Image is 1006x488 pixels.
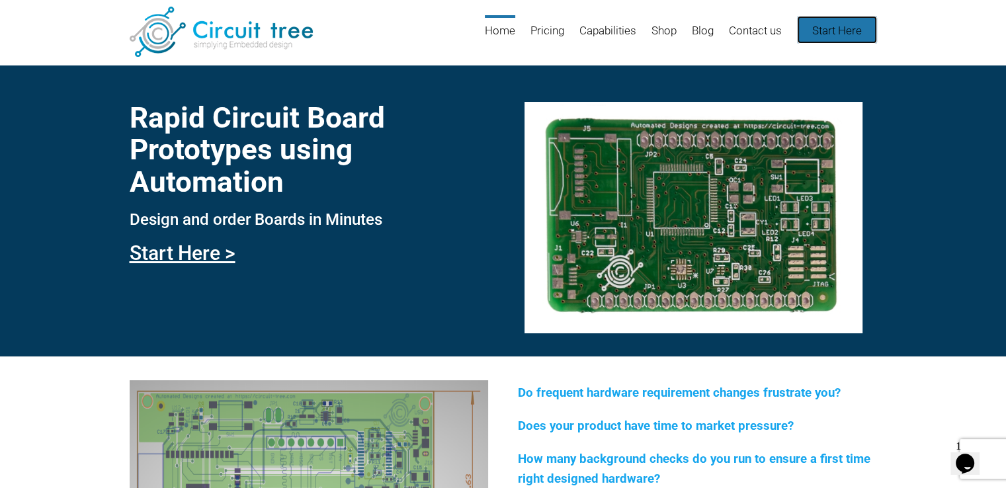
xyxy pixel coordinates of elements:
[130,7,313,57] img: Circuit Tree
[518,419,794,433] span: Does your product have time to market pressure?
[530,15,564,58] a: Pricing
[579,15,636,58] a: Capabilities
[950,435,993,475] iframe: chat widget
[518,452,870,486] span: How many background checks do you run to ensure a first time right designed hardware?
[485,15,515,58] a: Home
[797,16,877,44] a: Start Here
[729,15,782,58] a: Contact us
[651,15,677,58] a: Shop
[130,241,235,264] a: Start Here >
[518,386,841,400] span: Do frequent hardware requirement changes frustrate you?
[692,15,714,58] a: Blog
[130,102,488,198] h1: Rapid Circuit Board Prototypes using Automation
[130,211,488,228] h3: Design and order Boards in Minutes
